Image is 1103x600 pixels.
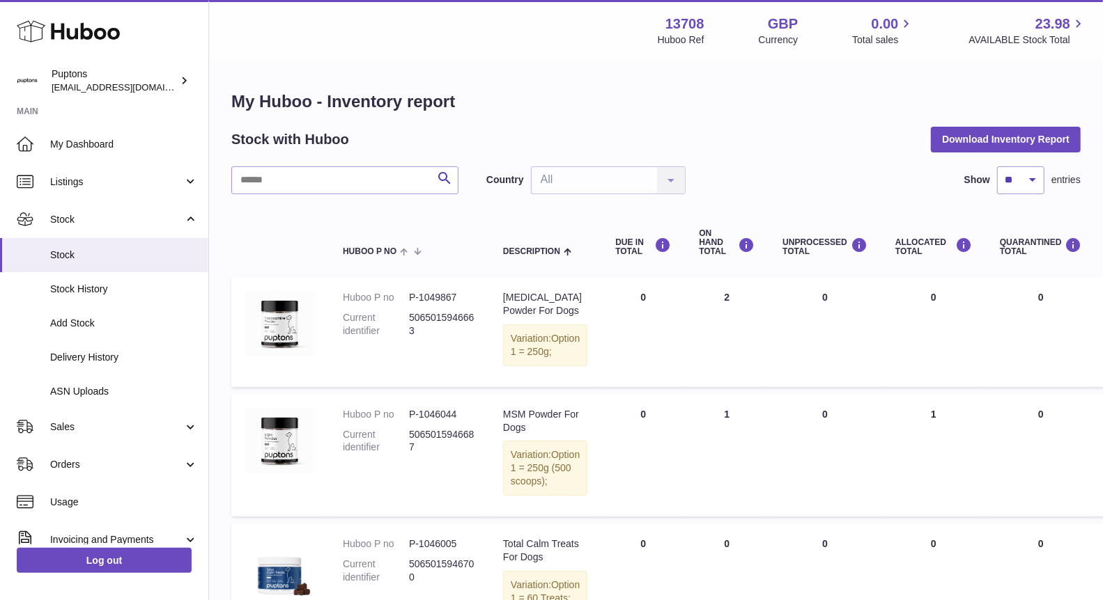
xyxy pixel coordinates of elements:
dd: P-1046005 [409,537,475,551]
td: 1 [685,394,769,516]
span: ASN Uploads [50,385,198,398]
span: Option 1 = 250g; [511,333,580,357]
span: Add Stock [50,317,198,330]
span: Description [503,247,560,256]
div: Variation: [503,324,587,366]
dd: 5065015946663 [409,311,475,338]
dd: 5065015946687 [409,428,475,455]
div: Variation: [503,441,587,496]
dd: P-1046044 [409,408,475,421]
dd: 5065015946700 [409,558,475,584]
div: ALLOCATED Total [895,237,972,256]
td: 2 [685,277,769,387]
div: Currency [759,33,799,47]
span: Huboo P no [343,247,396,256]
button: Download Inventory Report [931,127,1081,152]
td: 0 [881,277,986,387]
span: My Dashboard [50,138,198,151]
dt: Huboo P no [343,408,409,421]
h1: My Huboo - Inventory report [231,90,1081,113]
span: 0 [1038,292,1044,303]
span: Delivery History [50,351,198,364]
span: Stock [50,213,183,226]
div: QUARANTINED Total [1000,237,1082,256]
a: Log out [17,548,192,573]
div: UNPROCESSED Total [782,237,867,256]
span: Listings [50,175,183,189]
span: 23.98 [1035,15,1070,33]
div: MSM Powder For Dogs [503,408,587,434]
dt: Huboo P no [343,537,409,551]
span: Orders [50,458,183,471]
span: Stock [50,248,198,262]
span: Total sales [852,33,914,47]
div: ON HAND Total [699,229,755,257]
div: Total Calm Treats For Dogs [503,537,587,564]
div: [MEDICAL_DATA] Powder For Dogs [503,291,587,317]
dt: Current identifier [343,428,409,455]
h2: Stock with Huboo [231,130,349,149]
label: Show [964,173,990,187]
span: entries [1051,173,1081,187]
td: 0 [769,394,881,516]
img: product image [245,291,315,356]
strong: 13708 [665,15,704,33]
a: 0.00 Total sales [852,15,914,47]
span: Usage [50,496,198,509]
span: Option 1 = 250g (500 scoops); [511,449,580,487]
img: hello@puptons.com [17,70,38,91]
span: Sales [50,420,183,434]
td: 0 [769,277,881,387]
dd: P-1049867 [409,291,475,304]
a: 23.98 AVAILABLE Stock Total [969,15,1086,47]
dt: Current identifier [343,311,409,338]
div: DUE IN TOTAL [615,237,671,256]
span: Stock History [50,283,198,296]
div: Huboo Ref [658,33,704,47]
label: Country [486,173,524,187]
div: Puptons [52,68,177,94]
span: 0 [1038,409,1044,420]
span: 0 [1038,538,1044,549]
dt: Current identifier [343,558,409,584]
td: 0 [601,277,685,387]
td: 1 [881,394,986,516]
span: [EMAIL_ADDRESS][DOMAIN_NAME] [52,81,205,93]
span: AVAILABLE Stock Total [969,33,1086,47]
strong: GBP [768,15,798,33]
td: 0 [601,394,685,516]
span: 0.00 [872,15,899,33]
span: Invoicing and Payments [50,533,183,546]
dt: Huboo P no [343,291,409,304]
img: product image [245,408,315,473]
